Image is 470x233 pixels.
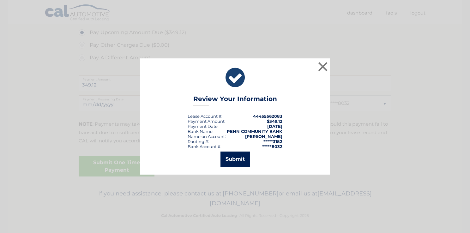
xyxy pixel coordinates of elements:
[316,60,329,73] button: ×
[188,119,226,124] div: Payment Amount:
[188,144,221,149] div: Bank Account #:
[188,134,226,139] div: Name on Account:
[188,124,218,129] span: Payment Date
[188,114,222,119] div: Lease Account #:
[193,95,277,106] h3: Review Your Information
[267,124,282,129] span: [DATE]
[188,129,214,134] div: Bank Name:
[220,152,250,167] button: Submit
[245,134,282,139] strong: [PERSON_NAME]
[227,129,282,134] strong: PENN COMMUNITY BANK
[267,119,282,124] span: $349.12
[188,139,209,144] div: Routing #:
[253,114,282,119] strong: 44455562083
[188,124,219,129] div: :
